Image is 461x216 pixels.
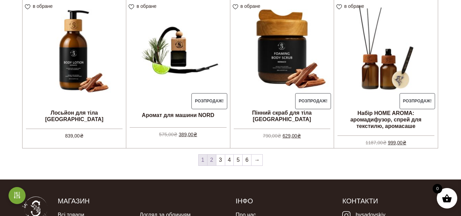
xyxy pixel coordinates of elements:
[193,132,197,137] span: ₴
[433,184,442,193] span: 0
[25,4,30,10] img: unfavourite.svg
[388,140,406,145] bdi: 999,00
[336,3,366,9] a: в обране
[383,140,387,145] span: ₴
[33,3,53,9] span: в обране
[179,132,197,137] bdi: 389,00
[277,133,281,139] span: ₴
[191,93,227,110] span: Розпродаж!
[58,197,225,205] h5: Магазин
[400,93,435,110] span: Розпродаж!
[336,4,342,10] img: unfavourite.svg
[126,107,230,124] h2: Аромат для машини NORD
[365,140,387,145] bdi: 1187,00
[295,93,331,110] span: Розпродаж!
[159,132,177,137] bdi: 575,00
[243,155,251,165] a: 6
[65,133,84,139] bdi: 839,00
[129,4,134,10] img: unfavourite.svg
[234,155,242,165] a: 5
[251,155,262,165] a: →
[207,155,216,165] a: 2
[241,3,260,9] span: в обране
[263,133,281,139] bdi: 790,00
[136,3,156,9] span: в обране
[199,155,207,165] span: 1
[342,197,439,205] h5: Контакти
[344,3,364,9] span: в обране
[230,107,334,125] h2: Пінний скраб для тіла [GEOGRAPHIC_DATA]
[225,155,234,165] a: 4
[23,107,126,125] h2: Лосьйон для тіла [GEOGRAPHIC_DATA]
[80,133,84,139] span: ₴
[297,133,301,139] span: ₴
[334,107,438,132] h2: Набір HOME AROMA: аромадифузор, спрей для текстилю, аромасаше
[403,140,406,145] span: ₴
[174,132,177,137] span: ₴
[233,3,263,9] a: в обране
[236,197,332,205] h5: Інфо
[216,155,225,165] a: 3
[233,4,238,10] img: unfavourite.svg
[25,3,55,9] a: в обране
[283,133,301,139] bdi: 629,00
[129,3,159,9] a: в обране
